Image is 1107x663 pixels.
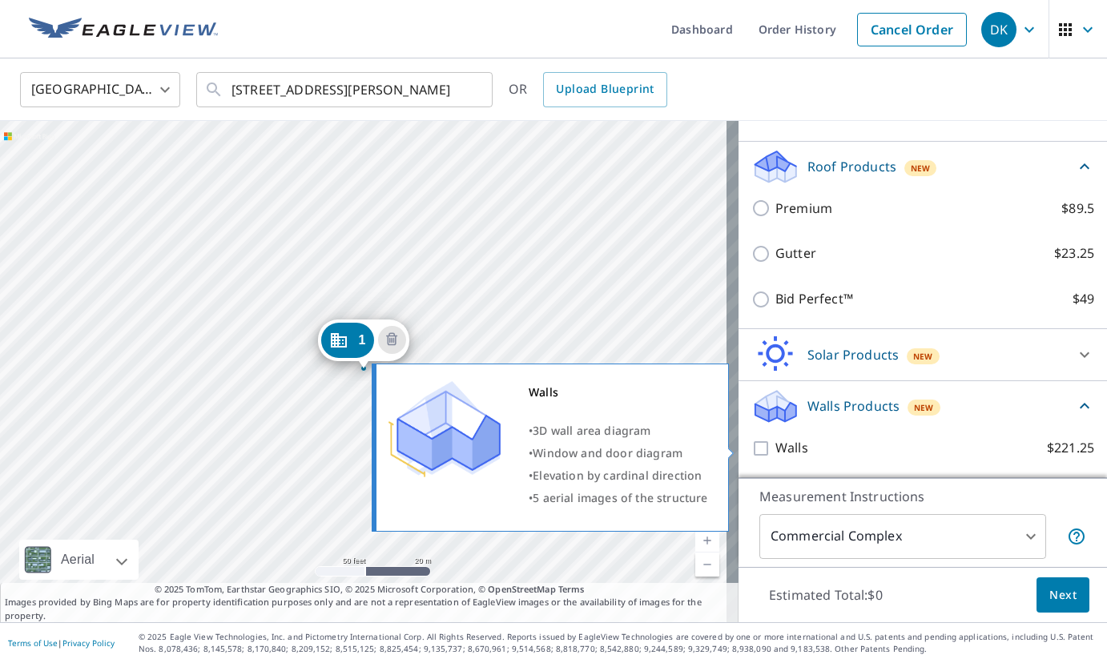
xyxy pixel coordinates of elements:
div: • [529,464,708,487]
button: Delete building 1 [378,326,406,354]
img: EV Logo [29,18,218,42]
div: Walls ProductsNew [751,388,1094,425]
p: Measurement Instructions [759,487,1086,506]
p: Bid Perfect™ [775,289,853,309]
a: Terms of Use [8,637,58,649]
p: $23.25 [1054,243,1094,263]
span: Window and door diagram [533,445,682,460]
p: Walls [775,438,808,458]
a: OpenStreetMap [488,583,555,595]
div: Solar ProductsNew [751,336,1094,374]
a: Cancel Order [857,13,967,46]
span: New [913,350,933,363]
input: Search by address or latitude-longitude [231,67,460,112]
a: Upload Blueprint [543,72,666,107]
p: $49 [1073,289,1094,309]
span: 3D wall area diagram [533,423,650,438]
div: Dropped pin, building 1, Commercial property, 6941 Owensmouth Ave Canoga Park, CA 91303 [317,319,409,369]
span: New [911,162,931,175]
button: Next [1037,577,1089,613]
p: $89.5 [1061,199,1094,219]
div: DK [981,12,1016,47]
p: Gutter [775,243,816,263]
span: Upload Blueprint [556,79,654,99]
div: OR [509,72,667,107]
p: Estimated Total: $0 [756,577,896,613]
p: | [8,638,115,648]
div: Aerial [19,540,139,580]
a: Current Level 19, Zoom Out [695,552,719,577]
p: $221.25 [1047,438,1094,458]
div: Commercial Complex [759,514,1046,559]
span: Elevation by cardinal direction [533,468,702,483]
span: New [914,401,934,414]
div: Walls [529,381,708,404]
div: • [529,487,708,509]
a: Terms [558,583,585,595]
p: © 2025 Eagle View Technologies, Inc. and Pictometry International Corp. All Rights Reserved. Repo... [139,631,1099,655]
span: © 2025 TomTom, Earthstar Geographics SIO, © 2025 Microsoft Corporation, © [155,583,585,597]
div: Aerial [56,540,99,580]
div: [GEOGRAPHIC_DATA] [20,67,180,112]
p: Solar Products [807,345,899,364]
img: Premium [388,381,501,477]
div: • [529,420,708,442]
p: Walls Products [807,396,900,416]
span: 5 aerial images of the structure [533,490,707,505]
div: Roof ProductsNew [751,148,1094,186]
p: Roof Products [807,157,896,176]
p: Premium [775,199,832,219]
span: Each building may require a separate measurement report; if so, your account will be billed per r... [1067,527,1086,546]
a: Privacy Policy [62,637,115,649]
a: Current Level 19, Zoom In [695,528,719,552]
span: Next [1049,585,1077,605]
div: • [529,442,708,464]
span: 1 [358,334,365,346]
